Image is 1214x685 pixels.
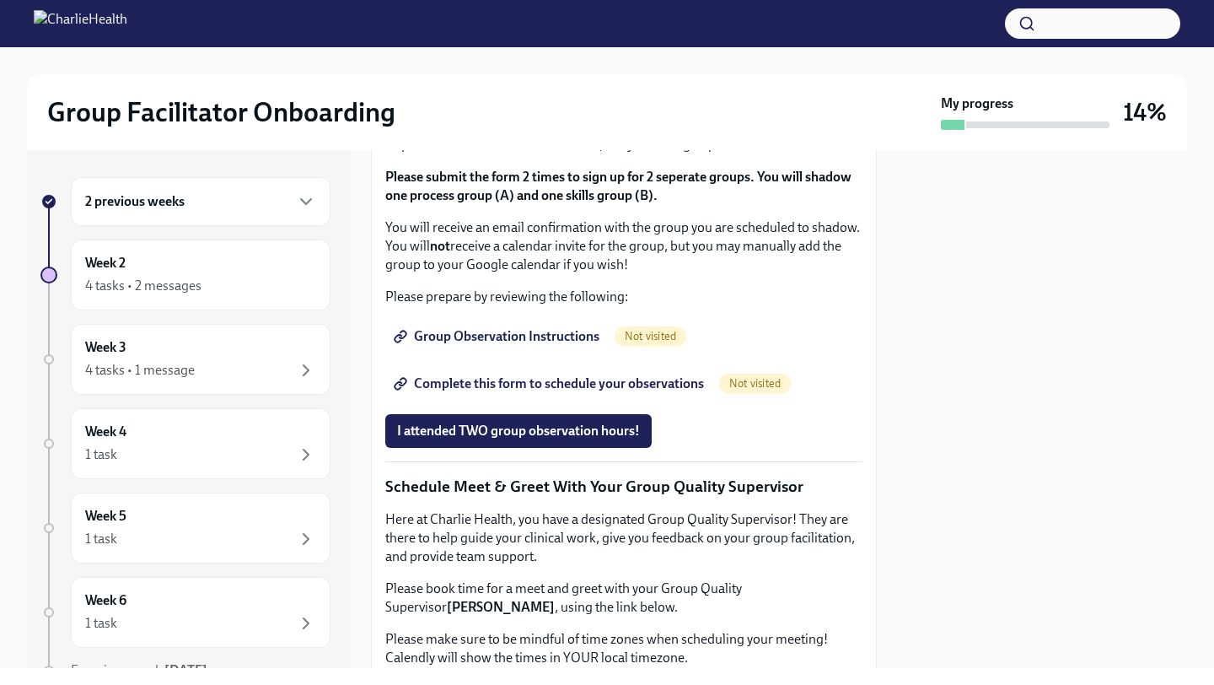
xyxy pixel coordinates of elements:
a: Week 61 task [40,577,330,648]
button: I attended TWO group observation hours! [385,414,652,448]
p: You will receive an email confirmation with the group you are scheduled to shadow. You will recei... [385,218,862,274]
strong: not [430,238,450,254]
h3: 14% [1123,97,1167,127]
h6: Week 5 [85,507,126,526]
div: 2 previous weeks [71,177,330,226]
h6: Week 4 [85,423,126,441]
strong: Please submit the form 2 times to sign up for 2 seperate groups. You will shadow one process grou... [385,169,851,203]
img: CharlieHealth [34,10,127,37]
div: 1 task [85,614,117,633]
p: Please book time for a meet and greet with your Group Quality Supervisor , using the link below. [385,580,862,617]
div: 4 tasks • 1 message [85,361,195,380]
span: Experience ends [71,662,207,678]
a: Week 51 task [40,493,330,564]
a: Week 24 tasks • 2 messages [40,240,330,310]
h6: Week 3 [85,338,126,357]
span: Not visited [615,330,686,342]
strong: [DATE] [164,662,207,678]
strong: My progress [941,94,1013,113]
a: Week 34 tasks • 1 message [40,324,330,395]
div: 4 tasks • 2 messages [85,277,201,295]
a: Group Observation Instructions [385,320,611,353]
span: Complete this form to schedule your observations [397,375,704,392]
p: Here at Charlie Health, you have a designated Group Quality Supervisor! They are there to help gu... [385,510,862,566]
h6: Week 2 [85,254,126,272]
h2: Group Facilitator Onboarding [47,95,395,129]
p: Schedule Meet & Greet With Your Group Quality Supervisor [385,476,862,498]
div: 1 task [85,445,117,464]
strong: [PERSON_NAME] [447,599,555,615]
h6: 2 previous weeks [85,192,185,211]
span: Group Observation Instructions [397,328,599,345]
span: I attended TWO group observation hours! [397,423,640,440]
span: Not visited [719,377,791,390]
a: Week 41 task [40,408,330,479]
p: Please prepare by reviewing the following: [385,288,862,306]
div: 1 task [85,530,117,548]
p: Please make sure to be mindful of time zones when scheduling your meeting! Calendly will show the... [385,630,862,667]
a: Complete this form to schedule your observations [385,367,716,401]
h6: Week 6 [85,591,126,610]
